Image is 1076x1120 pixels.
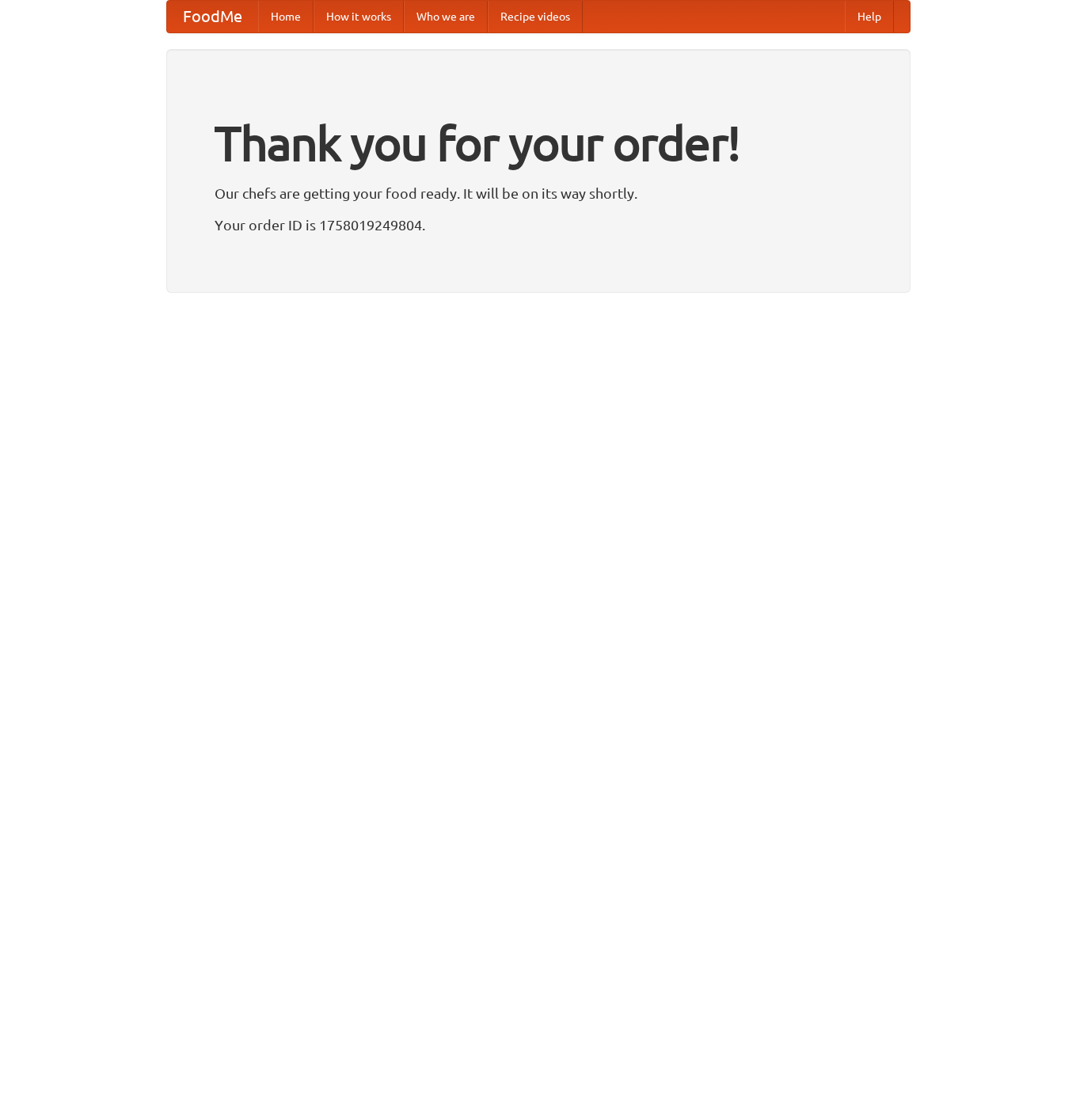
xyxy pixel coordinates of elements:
p: Your order ID is 1758019249804. [215,213,862,237]
a: FoodMe [167,1,258,32]
a: How it works [314,1,404,32]
a: Who we are [404,1,488,32]
p: Our chefs are getting your food ready. It will be on its way shortly. [215,181,862,205]
a: Home [258,1,314,32]
h1: Thank you for your order! [215,105,862,181]
a: Help [845,1,894,32]
a: Recipe videos [488,1,583,32]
